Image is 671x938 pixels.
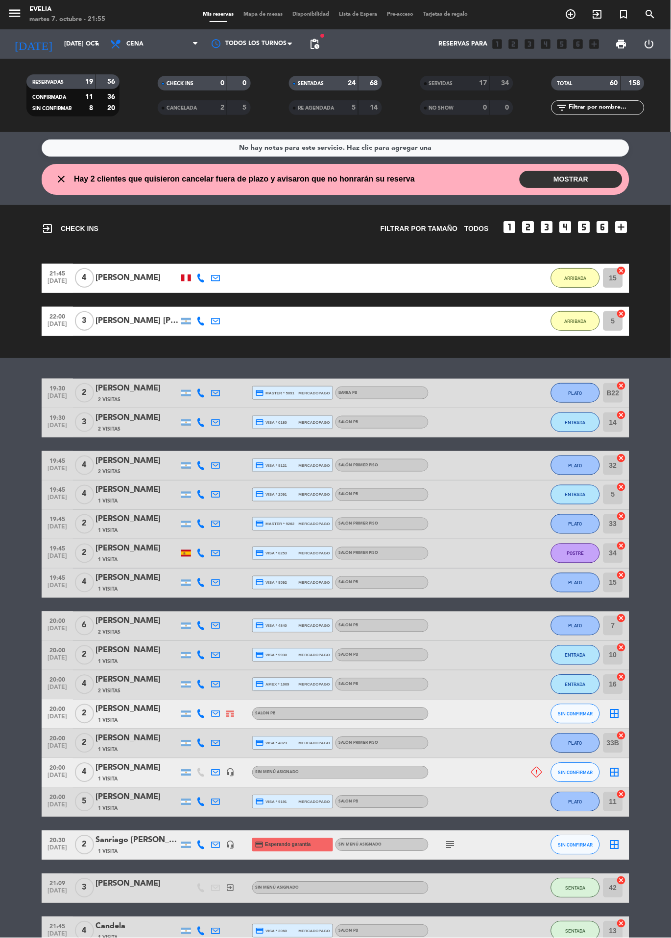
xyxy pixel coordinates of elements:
[45,615,70,626] span: 20:00
[75,268,94,288] span: 4
[255,680,264,689] i: credit_card
[614,219,629,235] i: add_box
[45,655,70,666] span: [DATE]
[255,621,287,630] span: visa * 4840
[569,623,582,629] span: PLATO
[226,711,234,717] img: Cross Selling
[45,422,70,434] span: [DATE]
[7,33,59,55] i: [DATE]
[540,38,552,50] i: looks_4
[75,704,94,724] span: 2
[558,219,574,235] i: looks_4
[610,80,618,87] strong: 60
[45,310,70,321] span: 22:00
[617,876,626,886] i: cancel
[255,490,264,499] i: credit_card
[609,767,621,778] i: border_all
[98,629,120,637] span: 2 Visitas
[565,653,586,658] span: ENTRADA
[338,551,379,555] span: SALÓN PRIMER PISO
[617,643,626,653] i: cancel
[240,142,432,154] div: No hay notas para este servicio. Haz clic para agregar una
[617,266,626,275] i: cancel
[617,571,626,580] i: cancel
[569,800,582,805] span: PLATO
[45,267,70,278] span: 21:45
[551,456,600,475] button: PLATO
[45,524,70,535] span: [DATE]
[565,319,587,324] span: ARRIBADA
[551,311,600,331] button: ARRIBADA
[565,8,577,20] i: add_circle_outline
[299,740,330,747] span: mercadopago
[45,877,70,889] span: 21:09
[617,410,626,420] i: cancel
[98,586,118,594] span: 1 Visita
[338,493,359,497] span: SALON PB
[96,315,179,327] div: [PERSON_NAME] [PERSON_NAME]
[319,33,325,39] span: fiber_manual_record
[239,12,288,17] span: Mapa de mesas
[75,456,94,475] span: 4
[539,219,555,235] i: looks_3
[479,80,487,87] strong: 17
[617,381,626,390] i: cancel
[618,8,630,20] i: turned_in_not
[645,8,656,20] i: search
[75,485,94,504] span: 4
[557,81,573,86] span: TOTAL
[45,278,70,289] span: [DATE]
[96,834,179,847] div: Sanriago [PERSON_NAME]
[96,920,179,933] div: Candela
[558,711,593,717] span: SIN CONFIRMAR
[551,616,600,636] button: PLATO
[96,455,179,467] div: [PERSON_NAME]
[255,578,264,587] i: credit_card
[629,80,643,87] strong: 158
[348,80,356,87] strong: 24
[520,171,623,188] button: MOSTRAR
[502,80,511,87] strong: 34
[45,484,70,495] span: 19:45
[75,514,94,534] span: 2
[299,462,330,469] span: mercadopago
[338,522,379,526] span: SALÓN PRIMER PISO
[338,741,379,745] span: SALÓN PRIMER PISO
[96,878,179,891] div: [PERSON_NAME]
[98,687,120,695] span: 2 Visitas
[338,391,358,395] span: BARRA PB
[565,420,586,425] span: ENTRADA
[381,223,457,234] span: Filtrar por tamaño
[338,683,359,686] span: SALON PB
[243,104,249,111] strong: 5
[551,383,600,403] button: PLATO
[383,12,419,17] span: Pre-acceso
[558,770,593,776] span: SIN CONFIRMAR
[567,551,584,556] span: POSTRE
[288,12,335,17] span: Disponibilidad
[198,12,239,17] span: Mis reservas
[299,419,330,426] span: mercadopago
[96,762,179,775] div: [PERSON_NAME]
[45,773,70,784] span: [DATE]
[255,520,295,528] span: master * 9262
[551,645,600,665] button: ENTRADA
[429,106,454,111] span: NO SHOW
[309,38,320,50] span: pending_actions
[644,38,655,50] i: power_settings_new
[7,6,22,21] i: menu
[96,543,179,555] div: [PERSON_NAME]
[96,732,179,745] div: [PERSON_NAME]
[96,615,179,628] div: [PERSON_NAME]
[569,390,582,396] span: PLATO
[551,763,600,782] button: SIN CONFIRMAR
[299,550,330,557] span: mercadopago
[45,732,70,744] span: 20:00
[255,886,299,890] span: Sin menú asignado
[255,739,287,748] span: visa * 4023
[45,762,70,773] span: 20:00
[75,412,94,432] span: 3
[551,514,600,534] button: PLATO
[483,104,487,111] strong: 0
[255,578,287,587] span: visa * 9592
